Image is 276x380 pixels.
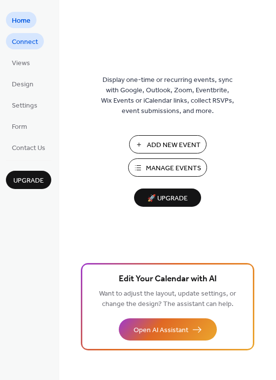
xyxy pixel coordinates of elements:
span: Contact Us [12,143,45,153]
span: Upgrade [13,176,44,186]
a: Design [6,76,39,92]
button: Add New Event [129,135,207,153]
span: 🚀 Upgrade [140,192,195,205]
a: Connect [6,33,44,49]
button: Manage Events [128,158,207,177]
span: Manage Events [146,163,201,174]
button: Open AI Assistant [119,318,217,341]
span: Form [12,122,27,132]
span: Open AI Assistant [134,325,188,336]
a: Home [6,12,36,28]
span: Add New Event [147,140,201,151]
span: Want to adjust the layout, update settings, or change the design? The assistant can help. [99,287,236,311]
span: Design [12,79,34,90]
button: Upgrade [6,171,51,189]
button: 🚀 Upgrade [134,189,201,207]
a: Contact Us [6,139,51,155]
span: Settings [12,101,37,111]
a: Form [6,118,33,134]
span: Views [12,58,30,69]
a: Views [6,54,36,71]
span: Edit Your Calendar with AI [119,272,217,286]
span: Display one-time or recurring events, sync with Google, Outlook, Zoom, Eventbrite, Wix Events or ... [101,75,234,116]
span: Home [12,16,31,26]
span: Connect [12,37,38,47]
a: Settings [6,97,43,113]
